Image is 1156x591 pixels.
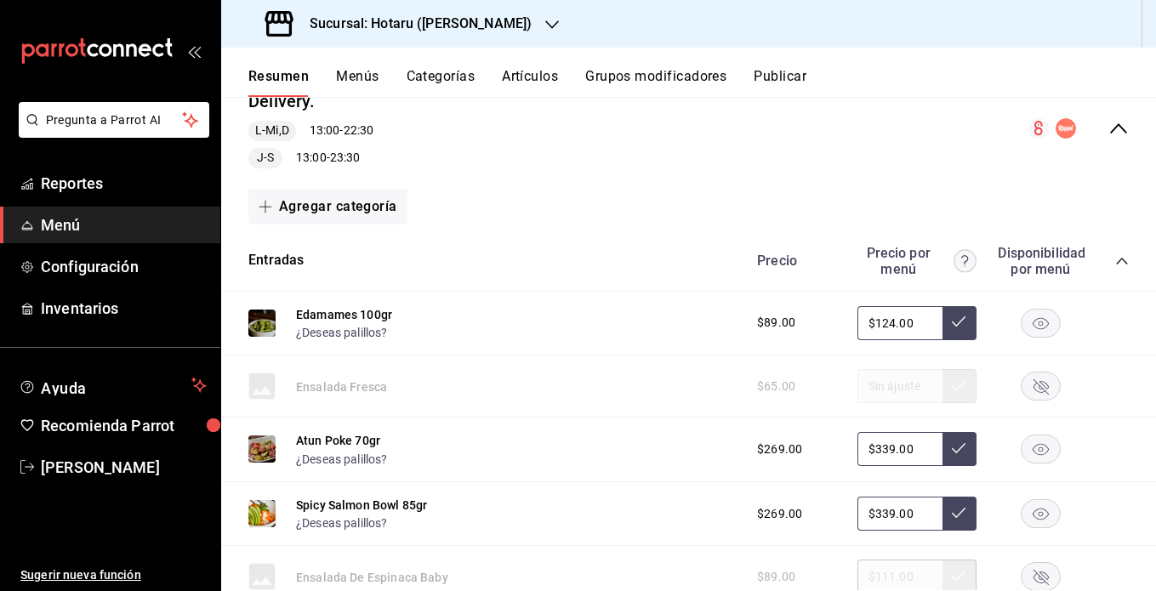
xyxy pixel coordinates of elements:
[296,451,388,468] button: ¿Deseas palillos?
[41,297,207,320] span: Inventarios
[46,111,183,129] span: Pregunta a Parrot AI
[187,44,201,58] button: open_drawer_menu
[407,68,475,97] button: Categorías
[248,68,1156,97] div: navigation tabs
[296,14,532,34] h3: Sucursal: Hotaru ([PERSON_NAME])
[248,68,309,97] button: Resumen
[248,251,304,270] button: Entradas
[740,253,849,269] div: Precio
[1115,254,1129,268] button: collapse-category-row
[12,123,209,141] a: Pregunta a Parrot AI
[998,245,1083,277] div: Disponibilidad por menú
[41,375,185,395] span: Ayuda
[221,76,1156,182] div: collapse-menu-row
[248,122,296,139] span: L-Mi,D
[757,314,795,332] span: $89.00
[754,68,806,97] button: Publicar
[248,310,276,337] img: Preview
[857,245,977,277] div: Precio por menú
[336,68,379,97] button: Menús
[296,324,388,341] button: ¿Deseas palillos?
[296,432,380,449] button: Atun Poke 70gr
[757,440,802,458] span: $269.00
[248,435,276,463] img: Preview
[41,172,207,195] span: Reportes
[857,306,942,340] input: Sin ajuste
[502,68,558,97] button: Artículos
[41,456,207,479] span: [PERSON_NAME]
[20,566,207,584] span: Sugerir nueva función
[296,497,427,514] button: Spicy Salmon Bowl 85gr
[248,148,373,168] div: 13:00 - 23:30
[857,432,942,466] input: Sin ajuste
[41,255,207,278] span: Configuración
[248,189,407,224] button: Agregar categoría
[248,500,276,527] img: Preview
[857,497,942,531] input: Sin ajuste
[248,121,373,141] div: 13:00 - 22:30
[248,89,315,114] button: Delivery.
[250,149,281,167] span: J-S
[585,68,726,97] button: Grupos modificadores
[19,102,209,138] button: Pregunta a Parrot AI
[296,306,392,323] button: Edamames 100gr
[757,505,802,523] span: $269.00
[296,514,388,531] button: ¿Deseas palillos?
[41,414,207,437] span: Recomienda Parrot
[41,213,207,236] span: Menú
